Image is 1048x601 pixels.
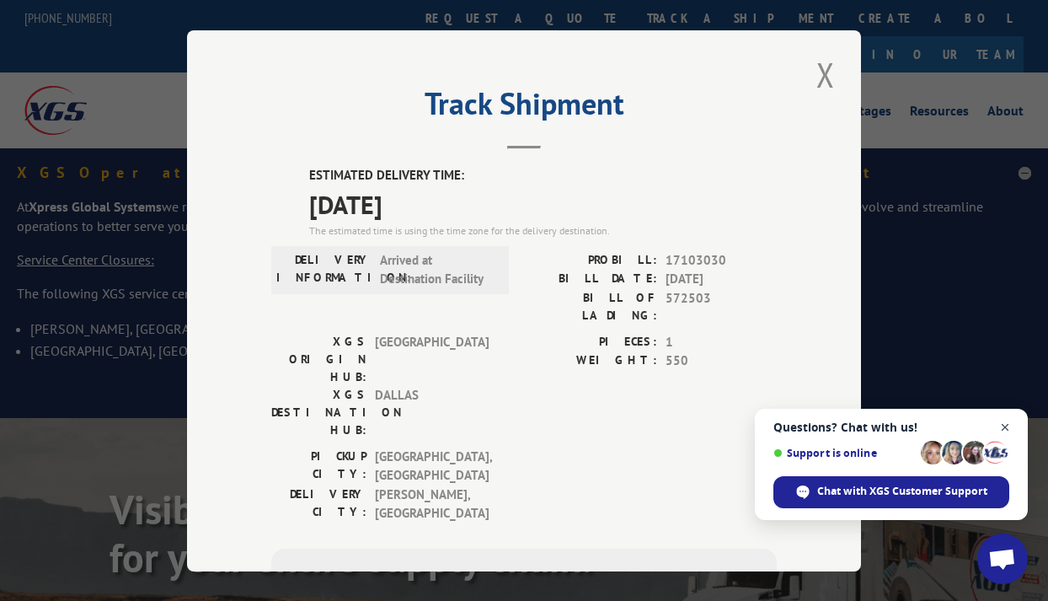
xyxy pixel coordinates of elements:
[309,223,777,238] div: The estimated time is using the time zone for the delivery destination.
[380,250,494,288] span: Arrived at Destination Facility
[271,485,366,523] label: DELIVERY CITY:
[817,484,987,499] span: Chat with XGS Customer Support
[276,250,372,288] label: DELIVERY INFORMATION:
[773,447,915,459] span: Support is online
[666,250,777,270] span: 17103030
[271,385,366,438] label: XGS DESTINATION HUB:
[666,351,777,371] span: 550
[271,92,777,124] h2: Track Shipment
[811,51,840,98] button: Close modal
[773,421,1009,434] span: Questions? Chat with us!
[309,166,777,185] label: ESTIMATED DELIVERY TIME:
[524,332,657,351] label: PIECES:
[524,270,657,289] label: BILL DATE:
[375,332,489,385] span: [GEOGRAPHIC_DATA]
[309,185,777,223] span: [DATE]
[666,332,777,351] span: 1
[666,270,777,289] span: [DATE]
[666,288,777,324] span: 572503
[375,385,489,438] span: DALLAS
[375,485,489,523] span: [PERSON_NAME] , [GEOGRAPHIC_DATA]
[524,250,657,270] label: PROBILL:
[977,534,1028,584] a: Open chat
[271,447,366,485] label: PICKUP CITY:
[524,351,657,371] label: WEIGHT:
[773,476,1009,508] span: Chat with XGS Customer Support
[291,568,757,593] div: Subscribe to alerts
[524,288,657,324] label: BILL OF LADING:
[271,332,366,385] label: XGS ORIGIN HUB:
[375,447,489,485] span: [GEOGRAPHIC_DATA] , [GEOGRAPHIC_DATA]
